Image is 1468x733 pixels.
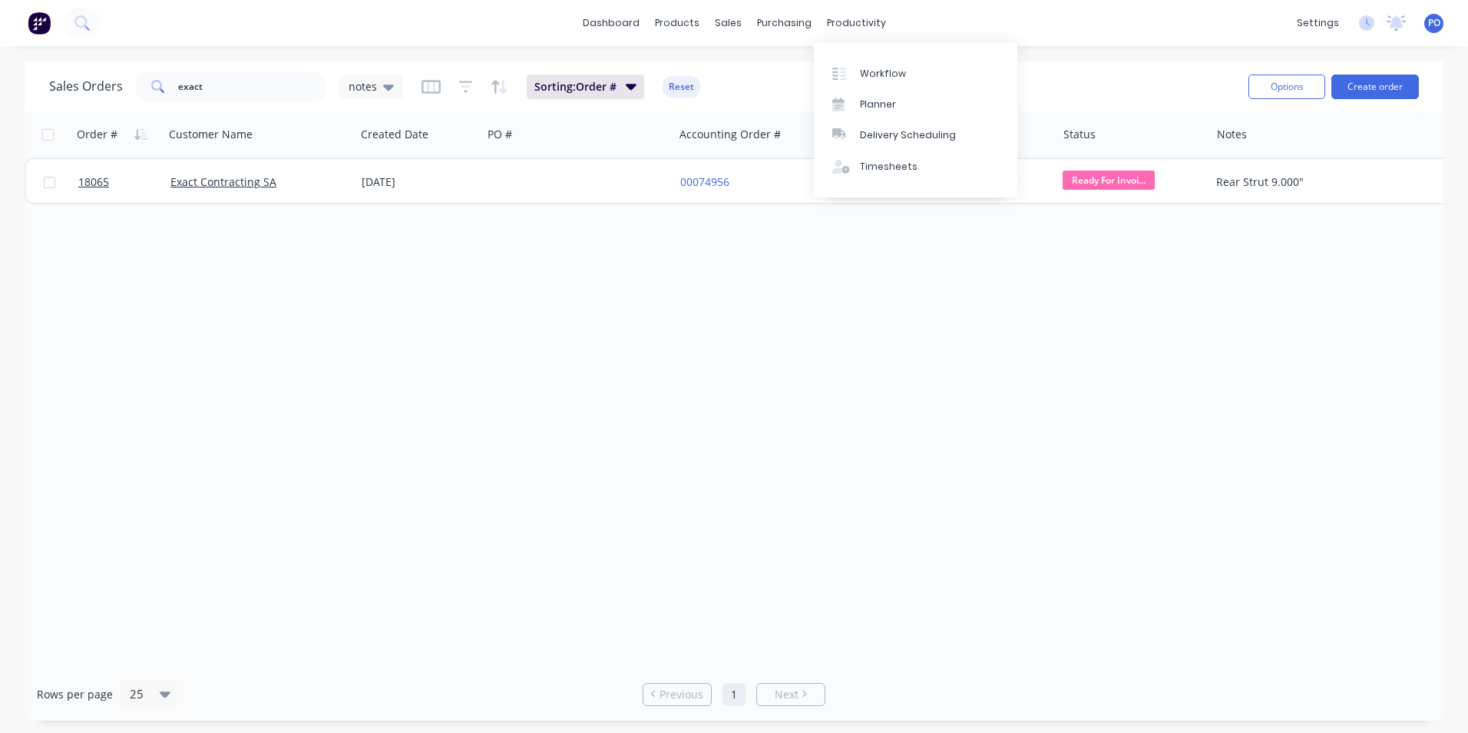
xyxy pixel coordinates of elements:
div: Status [1063,127,1096,142]
a: Page 1 is your current page [722,683,746,706]
span: Next [775,687,798,702]
div: purchasing [749,12,819,35]
span: PO [1428,16,1440,30]
div: sales [707,12,749,35]
a: 00074956 [680,174,729,189]
span: 18065 [78,174,109,190]
div: [DATE] [362,174,476,190]
a: Previous page [643,687,711,702]
div: Notes [1217,127,1247,142]
div: PO # [488,127,512,142]
span: notes [349,78,377,95]
a: Delivery Scheduling [814,120,1017,151]
div: Workflow [860,67,906,81]
a: 18065 [78,159,170,205]
div: Delivery Scheduling [860,128,956,142]
a: Timesheets [814,151,1017,182]
img: Factory [28,12,51,35]
a: Next page [757,687,825,702]
div: Order # [77,127,117,142]
span: Rows per page [37,687,113,702]
a: Planner [814,89,1017,120]
h1: Sales Orders [49,79,123,94]
span: Sorting: Order # [534,79,617,95]
div: settings [1289,12,1347,35]
button: Reset [663,76,700,98]
span: Ready For Invoi... [1063,171,1155,190]
a: dashboard [575,12,647,35]
button: Sorting:Order # [527,75,644,99]
div: productivity [819,12,894,35]
button: Options [1248,75,1325,99]
a: Workflow [814,58,1017,88]
button: Create order [1331,75,1419,99]
input: Search... [178,71,328,102]
a: Exact Contracting SA [170,174,276,189]
ul: Pagination [636,683,832,706]
div: Accounting Order # [679,127,781,142]
div: Timesheets [860,160,917,174]
div: Planner [860,98,896,111]
div: Customer Name [169,127,253,142]
div: products [647,12,707,35]
span: Previous [660,687,703,702]
div: Created Date [361,127,428,142]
